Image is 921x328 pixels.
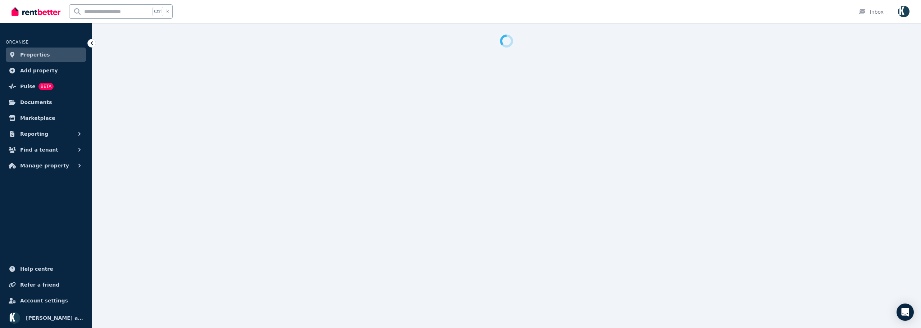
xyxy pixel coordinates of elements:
[20,66,58,75] span: Add property
[20,296,68,305] span: Account settings
[6,48,86,62] a: Properties
[166,9,169,14] span: k
[6,278,86,292] a: Refer a friend
[6,143,86,157] button: Find a tenant
[20,280,59,289] span: Refer a friend
[6,293,86,308] a: Account settings
[6,95,86,109] a: Documents
[858,8,884,15] div: Inbox
[6,111,86,125] a: Marketplace
[26,314,83,322] span: [PERSON_NAME] as trustee for The Ferdowsian Trust
[897,304,914,321] div: Open Intercom Messenger
[9,312,20,324] img: Omid Ferdowsian as trustee for The Ferdowsian Trust
[20,114,55,122] span: Marketplace
[6,40,28,45] span: ORGANISE
[20,161,69,170] span: Manage property
[6,63,86,78] a: Add property
[20,98,52,107] span: Documents
[6,262,86,276] a: Help centre
[38,83,54,90] span: BETA
[20,130,48,138] span: Reporting
[6,158,86,173] button: Manage property
[6,127,86,141] button: Reporting
[20,82,36,91] span: Pulse
[6,79,86,94] a: PulseBETA
[12,6,60,17] img: RentBetter
[152,7,163,16] span: Ctrl
[20,145,58,154] span: Find a tenant
[20,265,53,273] span: Help centre
[20,50,50,59] span: Properties
[898,6,909,17] img: Omid Ferdowsian as trustee for The Ferdowsian Trust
